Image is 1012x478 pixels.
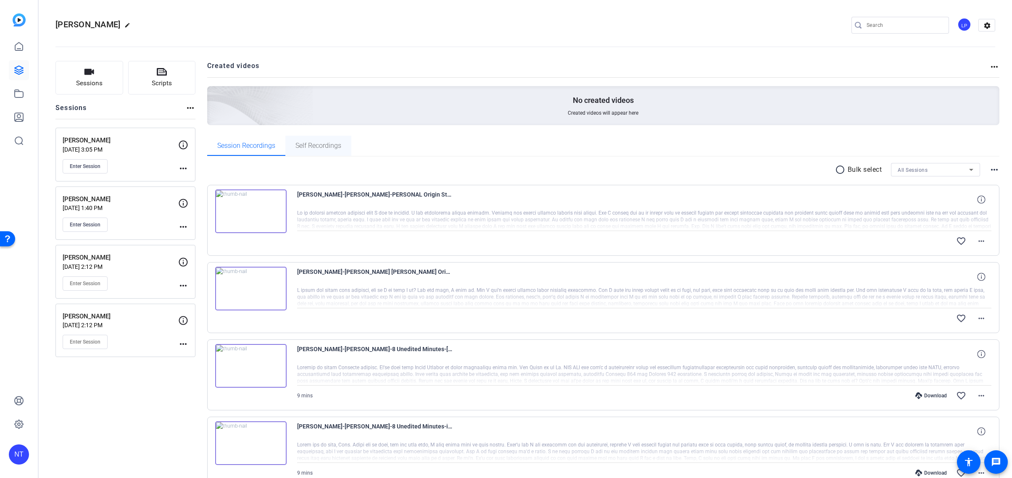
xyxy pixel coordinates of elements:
[991,457,1001,467] mat-icon: message
[55,103,87,119] h2: Sessions
[113,3,314,185] img: Creted videos background
[63,276,108,291] button: Enter Session
[76,79,103,88] span: Sessions
[957,18,972,32] ngx-avatar: Leib Productions
[63,312,178,321] p: [PERSON_NAME]
[956,468,966,478] mat-icon: favorite_border
[979,19,996,32] mat-icon: settings
[976,236,986,246] mat-icon: more_horiz
[867,20,942,30] input: Search
[568,110,638,116] span: Created videos will appear here
[124,22,134,32] mat-icon: edit
[297,189,453,210] span: [PERSON_NAME]-[PERSON_NAME]-PERSONAL Origin Story-iPhone 16 Plus-2025-09-05-13-08-39-794-0
[297,421,453,441] span: [PERSON_NAME]-[PERSON_NAME]-8 Unedited Minutes-iPhone 16 Plus-2025-09-05-12-39-15-903-0
[63,146,178,153] p: [DATE] 3:05 PM
[70,221,100,228] span: Enter Session
[295,142,341,149] span: Self Recordings
[215,344,287,388] img: thumb-nail
[178,281,188,291] mat-icon: more_horiz
[178,222,188,232] mat-icon: more_horiz
[185,103,195,113] mat-icon: more_horiz
[911,470,951,476] div: Download
[217,142,275,149] span: Session Recordings
[63,253,178,263] p: [PERSON_NAME]
[55,19,120,29] span: [PERSON_NAME]
[989,62,999,72] mat-icon: more_horiz
[573,95,634,105] p: No created videos
[297,267,453,287] span: [PERSON_NAME]-[PERSON_NAME] [PERSON_NAME] Origin Story -iPhone 16 Plus-2025-09-05-12-57-36-309-0
[956,391,966,401] mat-icon: favorite_border
[297,344,453,364] span: [PERSON_NAME]-[PERSON_NAME]-8 Unedited Minutes-[PERSON_NAME] Productions-2025-09-05-12-39-15-903-1
[63,322,178,328] p: [DATE] 2:12 PM
[13,13,26,26] img: blue-gradient.svg
[215,421,287,465] img: thumb-nail
[957,18,971,32] div: LP
[70,163,100,170] span: Enter Session
[976,313,986,323] mat-icon: more_horiz
[898,167,928,173] span: All Sessions
[297,470,313,476] span: 9 mins
[128,61,196,95] button: Scripts
[178,339,188,349] mat-icon: more_horiz
[911,392,951,399] div: Download
[63,136,178,145] p: [PERSON_NAME]
[9,444,29,465] div: NT
[63,205,178,211] p: [DATE] 1:40 PM
[63,159,108,173] button: Enter Session
[70,339,100,345] span: Enter Session
[63,194,178,204] p: [PERSON_NAME]
[956,236,966,246] mat-icon: favorite_border
[976,468,986,478] mat-icon: more_horiz
[989,165,999,175] mat-icon: more_horiz
[152,79,172,88] span: Scripts
[63,263,178,270] p: [DATE] 2:12 PM
[55,61,123,95] button: Sessions
[70,280,100,287] span: Enter Session
[178,163,188,173] mat-icon: more_horiz
[63,218,108,232] button: Enter Session
[976,391,986,401] mat-icon: more_horiz
[207,61,990,77] h2: Created videos
[964,457,974,467] mat-icon: accessibility
[297,393,313,399] span: 9 mins
[835,165,848,175] mat-icon: radio_button_unchecked
[956,313,966,323] mat-icon: favorite_border
[63,335,108,349] button: Enter Session
[215,189,287,233] img: thumb-nail
[848,165,882,175] p: Bulk select
[215,267,287,310] img: thumb-nail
